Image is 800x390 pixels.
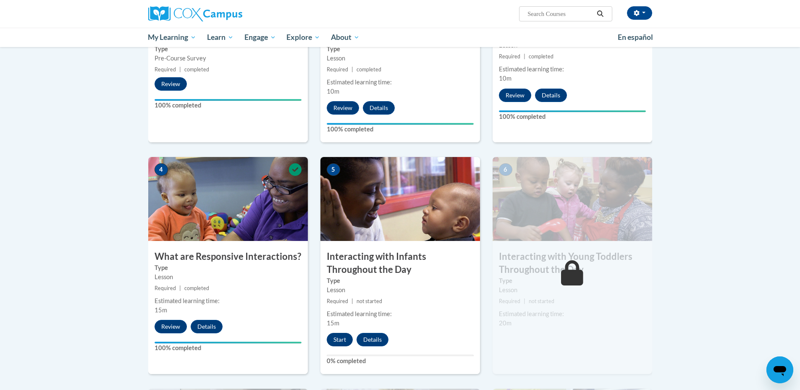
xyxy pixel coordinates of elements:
[325,28,365,47] a: About
[327,123,474,125] div: Your progress
[493,157,652,241] img: Course Image
[327,276,474,285] label: Type
[155,296,302,306] div: Estimated learning time:
[244,32,276,42] span: Engage
[357,333,388,346] button: Details
[351,66,353,73] span: |
[499,112,646,121] label: 100% completed
[202,28,239,47] a: Learn
[499,75,511,82] span: 10m
[184,285,209,291] span: completed
[499,163,512,176] span: 6
[327,309,474,319] div: Estimated learning time:
[286,32,320,42] span: Explore
[239,28,281,47] a: Engage
[327,356,474,366] label: 0% completed
[143,28,202,47] a: My Learning
[327,66,348,73] span: Required
[155,285,176,291] span: Required
[499,298,520,304] span: Required
[207,32,233,42] span: Learn
[327,285,474,295] div: Lesson
[351,298,353,304] span: |
[155,306,167,314] span: 15m
[155,343,302,353] label: 100% completed
[327,333,353,346] button: Start
[179,285,181,291] span: |
[327,44,474,54] label: Type
[499,110,646,112] div: Your progress
[148,250,308,263] h3: What are Responsive Interactions?
[363,101,395,115] button: Details
[155,66,176,73] span: Required
[499,276,646,285] label: Type
[499,319,511,327] span: 20m
[155,163,168,176] span: 4
[493,250,652,276] h3: Interacting with Young Toddlers Throughout the Day
[179,66,181,73] span: |
[155,320,187,333] button: Review
[766,356,793,383] iframe: Button to launch messaging window
[499,285,646,295] div: Lesson
[618,33,653,42] span: En español
[320,250,480,276] h3: Interacting with Infants Throughout the Day
[155,272,302,282] div: Lesson
[327,319,339,327] span: 15m
[327,88,339,95] span: 10m
[327,163,340,176] span: 5
[499,89,531,102] button: Review
[331,32,359,42] span: About
[327,125,474,134] label: 100% completed
[281,28,325,47] a: Explore
[155,54,302,63] div: Pre-Course Survey
[499,65,646,74] div: Estimated learning time:
[155,101,302,110] label: 100% completed
[327,78,474,87] div: Estimated learning time:
[155,263,302,272] label: Type
[524,53,525,60] span: |
[535,89,567,102] button: Details
[529,298,554,304] span: not started
[627,6,652,20] button: Account Settings
[327,298,348,304] span: Required
[524,298,525,304] span: |
[148,6,242,21] img: Cox Campus
[191,320,223,333] button: Details
[327,101,359,115] button: Review
[148,32,196,42] span: My Learning
[184,66,209,73] span: completed
[320,157,480,241] img: Course Image
[155,44,302,54] label: Type
[612,29,658,46] a: En español
[499,309,646,319] div: Estimated learning time:
[155,342,302,343] div: Your progress
[136,28,665,47] div: Main menu
[594,9,606,19] button: Search
[499,53,520,60] span: Required
[155,77,187,91] button: Review
[527,9,594,19] input: Search Courses
[529,53,553,60] span: completed
[155,99,302,101] div: Your progress
[148,157,308,241] img: Course Image
[148,6,308,21] a: Cox Campus
[357,66,381,73] span: completed
[327,54,474,63] div: Lesson
[357,298,382,304] span: not started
